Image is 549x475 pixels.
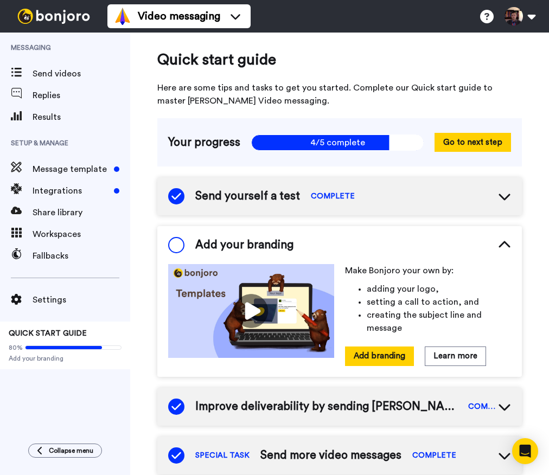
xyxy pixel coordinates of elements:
li: adding your logo, [367,283,511,296]
button: Learn more [425,346,486,365]
span: Replies [33,89,130,102]
img: vm-color.svg [114,8,131,25]
span: Add your branding [195,237,293,253]
span: Fallbacks [33,249,130,262]
span: Workspaces [33,228,130,241]
span: Share library [33,206,130,219]
span: Message template [33,163,110,176]
span: Send yourself a test [195,188,300,204]
p: Make Bonjoro your own by: [345,264,511,277]
span: QUICK START GUIDE [9,330,87,337]
span: SPECIAL TASK [195,450,250,461]
span: COMPLETE [311,191,355,202]
span: Send videos [33,67,130,80]
span: Send more video messages [260,447,401,464]
span: COMPLETE [468,401,498,412]
span: Your progress [168,134,240,151]
div: Open Intercom Messenger [512,438,538,464]
span: Here are some tips and tasks to get you started. Complete our Quick start guide to master [PERSON... [157,81,522,107]
span: Improve deliverability by sending [PERSON_NAME]’s from your own email [195,399,457,415]
span: Integrations [33,184,110,197]
span: Results [33,111,130,124]
span: Video messaging [138,9,220,24]
span: COMPLETE [412,450,456,461]
span: Settings [33,293,130,306]
img: cf57bf495e0a773dba654a4906436a82.jpg [168,264,334,357]
span: Collapse menu [49,446,93,455]
li: creating the subject line and message [367,309,511,335]
button: Add branding [345,346,414,365]
button: Collapse menu [28,444,102,458]
button: Go to next step [435,133,511,152]
span: 80% [9,343,23,352]
img: bj-logo-header-white.svg [13,9,94,24]
span: Quick start guide [157,49,522,70]
li: setting a call to action, and [367,296,511,309]
span: Add your branding [9,354,122,363]
span: 4/5 complete [251,134,424,151]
